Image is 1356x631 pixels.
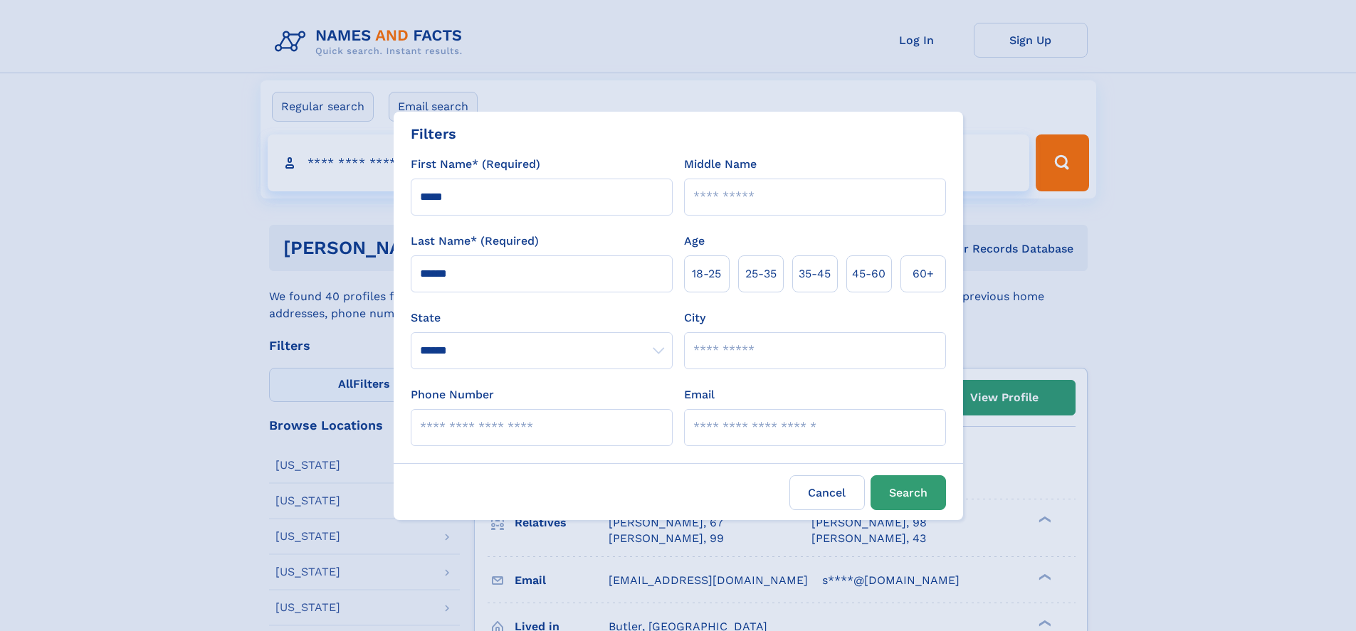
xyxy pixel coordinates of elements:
label: Phone Number [411,386,494,403]
span: 18‑25 [692,265,721,282]
label: Cancel [789,475,865,510]
label: First Name* (Required) [411,156,540,173]
label: Email [684,386,715,403]
button: Search [871,475,946,510]
span: 45‑60 [852,265,885,282]
label: State [411,309,673,327]
label: Middle Name [684,156,757,173]
div: Filters [411,123,456,144]
label: Last Name* (Required) [411,233,539,250]
span: 60+ [913,265,934,282]
label: Age [684,233,705,250]
span: 35‑45 [799,265,831,282]
span: 25‑35 [745,265,777,282]
label: City [684,309,705,327]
